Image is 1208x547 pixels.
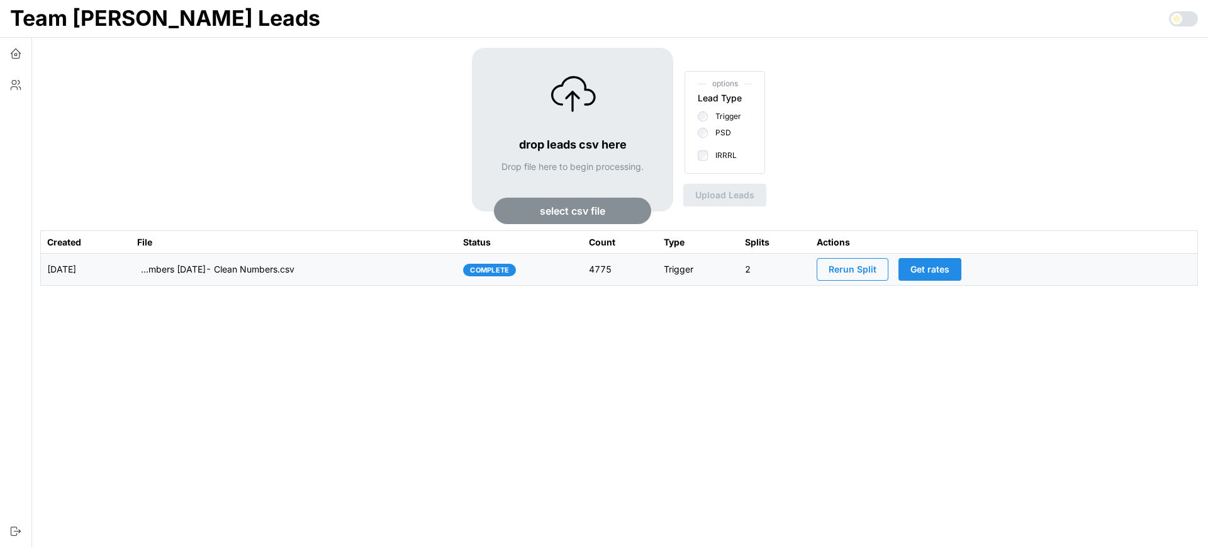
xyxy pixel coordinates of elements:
[10,4,320,32] h1: Team [PERSON_NAME] Leads
[41,231,131,254] th: Created
[657,231,739,254] th: Type
[695,184,754,206] span: Upload Leads
[898,258,961,281] button: Get rates
[708,150,737,161] label: IRRRL
[494,198,651,224] button: select csv file
[131,231,457,254] th: File
[810,231,1198,254] th: Actions
[583,231,657,254] th: Count
[708,111,741,121] label: Trigger
[817,258,888,281] button: Rerun Split
[910,259,949,280] span: Get rates
[698,78,752,90] span: options
[739,231,810,254] th: Splits
[583,254,657,286] td: 4775
[657,254,739,286] td: Trigger
[683,184,766,206] button: Upload Leads
[457,231,583,254] th: Status
[41,254,131,286] td: [DATE]
[739,254,810,286] td: 2
[540,198,605,223] span: select csv file
[829,259,876,280] span: Rerun Split
[698,91,742,105] div: Lead Type
[470,264,509,276] span: complete
[137,263,294,276] p: imports/[PERSON_NAME]/1759926399879-TU Master List With Numbers [DATE]- Clean Numbers.csv
[708,128,731,138] label: PSD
